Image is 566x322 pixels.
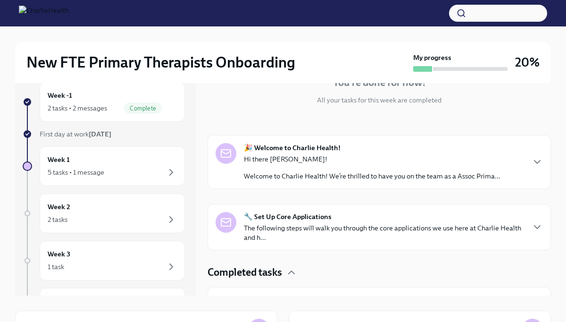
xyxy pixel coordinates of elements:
div: 5 tasks • 1 message [48,168,104,177]
a: Week -12 tasks • 2 messagesComplete [23,82,185,122]
div: Completed tasks [208,265,551,280]
div: 2 tasks [48,215,67,224]
p: Welcome to Charlie Health! We’re thrilled to have you on the team as a Assoc Prima... [244,171,500,181]
span: First day at work [40,130,111,138]
p: All your tasks for this week are completed [317,95,441,105]
h6: Week 1 [48,154,70,165]
a: Week 31 task [23,241,185,280]
h3: 20% [515,54,540,71]
img: CharlieHealth [19,6,69,21]
strong: 🔧 Set Up Core Applications [244,212,332,221]
h6: Week -1 [48,90,72,101]
h6: Week 2 [48,202,70,212]
div: 2 tasks • 2 messages [48,103,107,113]
h4: Completed tasks [208,265,282,280]
h6: Week 3 [48,249,70,259]
p: Hi there [PERSON_NAME]! [244,154,500,164]
strong: My progress [413,53,451,62]
a: First day at work[DATE] [23,129,185,139]
a: Week 22 tasks [23,194,185,233]
p: The following steps will walk you through the core applications we use here at Charlie Health and... [244,223,524,242]
a: Week 15 tasks • 1 message [23,146,185,186]
strong: [DATE] [89,130,111,138]
div: 1 task [48,262,64,271]
h2: New FTE Primary Therapists Onboarding [26,53,295,72]
strong: 🎉 Welcome to Charlie Health! [244,143,341,153]
span: Complete [124,105,162,112]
